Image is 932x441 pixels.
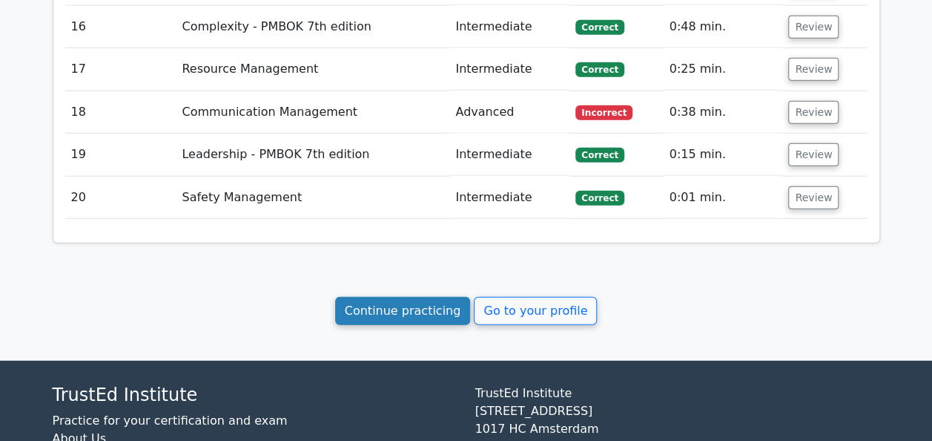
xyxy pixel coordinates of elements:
[53,385,457,406] h4: TrustEd Institute
[663,6,782,48] td: 0:48 min.
[65,91,176,134] td: 18
[176,91,449,134] td: Communication Management
[449,177,569,219] td: Intermediate
[335,297,471,325] a: Continue practicing
[65,6,176,48] td: 16
[449,48,569,91] td: Intermediate
[788,58,839,81] button: Review
[176,6,449,48] td: Complexity - PMBOK 7th edition
[176,48,449,91] td: Resource Management
[176,134,449,176] td: Leadership - PMBOK 7th edition
[176,177,449,219] td: Safety Management
[788,186,839,209] button: Review
[449,6,569,48] td: Intermediate
[663,177,782,219] td: 0:01 min.
[65,177,176,219] td: 20
[663,91,782,134] td: 0:38 min.
[575,191,624,206] span: Correct
[449,91,569,134] td: Advanced
[788,16,839,39] button: Review
[53,414,288,428] a: Practice for your certification and exam
[65,134,176,176] td: 19
[788,143,839,166] button: Review
[663,134,782,176] td: 0:15 min.
[474,297,597,325] a: Go to your profile
[788,101,839,124] button: Review
[575,62,624,77] span: Correct
[575,148,624,163] span: Correct
[449,134,569,176] td: Intermediate
[575,20,624,35] span: Correct
[663,48,782,91] td: 0:25 min.
[575,105,632,120] span: Incorrect
[65,48,176,91] td: 17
